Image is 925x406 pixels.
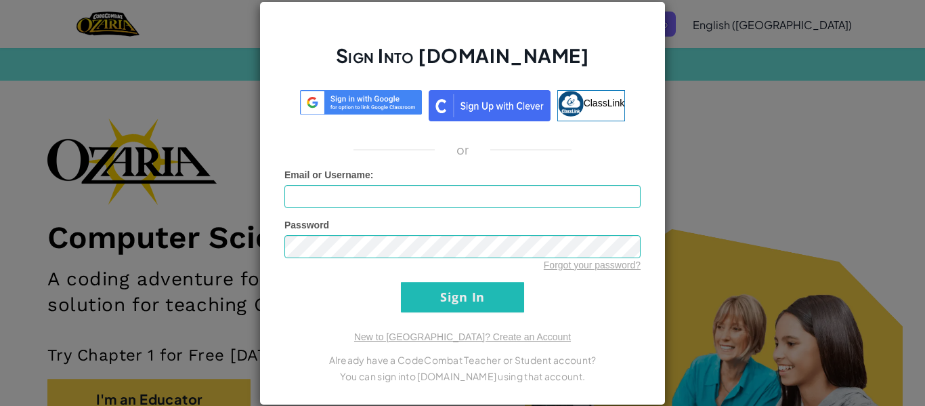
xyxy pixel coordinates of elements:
[456,142,469,158] p: or
[584,97,625,108] span: ClassLink
[354,331,571,342] a: New to [GEOGRAPHIC_DATA]? Create an Account
[284,169,370,180] span: Email or Username
[558,91,584,117] img: classlink-logo-small.png
[401,282,524,312] input: Sign In
[544,260,641,270] a: Forgot your password?
[284,220,329,230] span: Password
[300,90,422,115] img: log-in-google-sso.svg
[284,368,641,384] p: You can sign into [DOMAIN_NAME] using that account.
[429,90,551,121] img: clever_sso_button@2x.png
[284,352,641,368] p: Already have a CodeCombat Teacher or Student account?
[284,168,374,182] label: :
[284,43,641,82] h2: Sign Into [DOMAIN_NAME]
